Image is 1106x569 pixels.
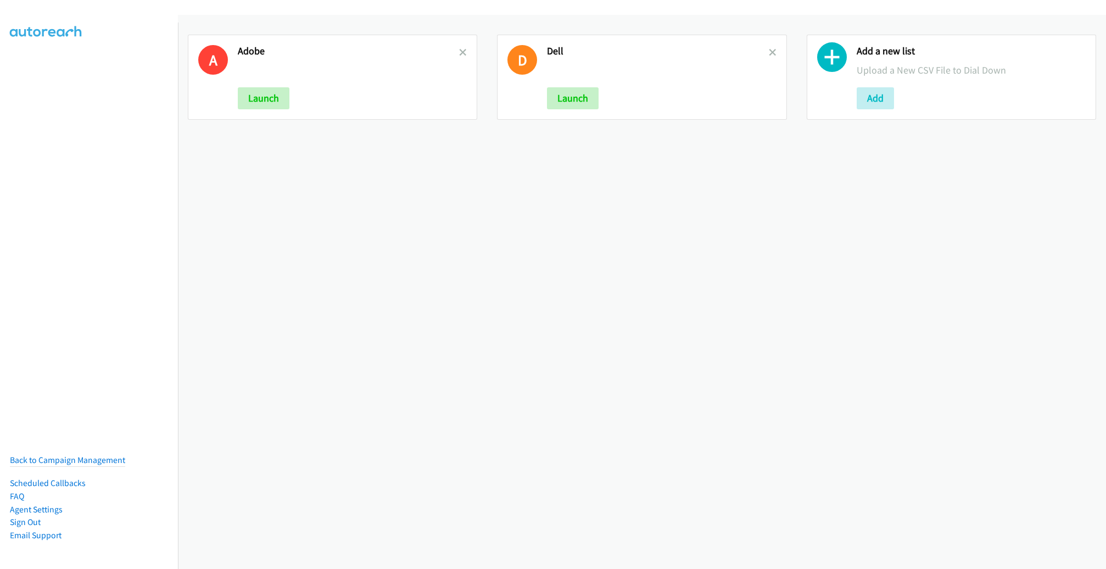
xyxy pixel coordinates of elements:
[507,45,537,75] h1: D
[10,504,63,515] a: Agent Settings
[198,45,228,75] h1: A
[857,87,894,109] button: Add
[857,63,1086,77] p: Upload a New CSV File to Dial Down
[857,45,1086,58] h2: Add a new list
[238,87,289,109] button: Launch
[10,455,125,465] a: Back to Campaign Management
[547,87,599,109] button: Launch
[10,478,86,488] a: Scheduled Callbacks
[238,45,459,58] h2: Adobe
[547,45,768,58] h2: Dell
[10,517,41,527] a: Sign Out
[10,491,24,501] a: FAQ
[10,530,62,540] a: Email Support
